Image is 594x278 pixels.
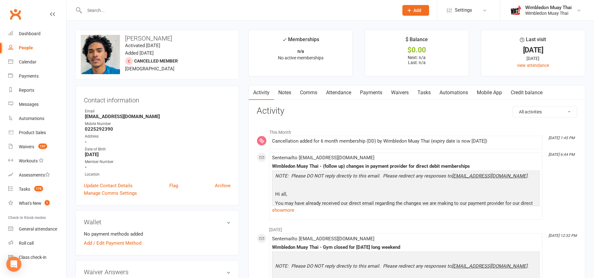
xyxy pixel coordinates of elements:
[19,144,34,149] div: Waivers
[19,226,57,232] div: General attendance
[85,164,231,170] strong: -
[525,10,572,16] div: Wimbledon Muay Thai
[272,164,540,169] div: Wimbledon Muay Thai - (follow up) changes in payment provider for direct debit memberships
[84,94,231,104] h3: Contact information
[8,222,66,236] a: General attendance kiosk mode
[8,196,66,210] a: What's New1
[520,35,546,47] div: Last visit
[8,112,66,126] a: Automations
[81,35,234,42] h3: [PERSON_NAME]
[85,146,231,152] div: Date of Birth
[83,6,394,15] input: Search...
[134,58,178,63] span: Cancelled member
[8,6,23,22] a: Clubworx
[19,201,41,206] div: What's New
[548,136,575,140] i: [DATE] 1:45 PM
[215,182,231,189] a: Archive
[6,257,21,272] div: Open Intercom Messenger
[85,139,231,145] strong: -
[371,47,463,53] div: $0.00
[249,85,274,100] a: Activity
[8,140,66,154] a: Waivers 157
[85,108,231,114] div: Email
[84,189,137,197] a: Manage Comms Settings
[84,182,133,189] a: Update Contact Details
[452,263,527,269] u: [EMAIL_ADDRESS][DOMAIN_NAME]
[19,172,50,177] div: Assessments
[387,85,413,100] a: Waivers
[19,255,46,260] div: Class check-in
[275,173,529,179] i: NOTE: Please DO NOT reply directly to this email. Please redirect any responses to .
[19,45,33,50] div: People
[402,5,429,16] button: Add
[19,187,30,192] div: Tasks
[84,219,231,226] h3: Wallet
[8,236,66,250] a: Roll call
[84,230,231,238] li: No payment methods added
[548,233,577,238] i: [DATE] 12:32 PM
[452,173,527,179] u: [EMAIL_ADDRESS][DOMAIN_NAME]
[272,155,374,161] span: Sent email to [EMAIL_ADDRESS][DOMAIN_NAME]
[272,139,540,144] div: Cancellation added for 6 month membership (DD) by Wimbledon Muay Thai (expiry date is now [DATE])
[272,236,374,242] span: Sent email to [EMAIL_ADDRESS][DOMAIN_NAME]
[85,172,231,177] div: Location
[8,97,66,112] a: Messages
[34,186,43,191] span: 175
[8,126,66,140] a: Product Sales
[274,190,538,199] p: Hi all,
[8,69,66,83] a: Payments
[275,263,529,269] i: NOTE: Please DO NOT reply directly to this email. Please redirect any responses to .
[8,250,66,264] a: Class kiosk mode
[322,85,356,100] a: Attendance
[487,55,579,62] div: [DATE]
[506,85,547,100] a: Credit balance
[19,88,34,93] div: Reports
[125,43,160,48] time: Activated [DATE]
[8,27,66,41] a: Dashboard
[19,74,39,79] div: Payments
[85,126,231,132] strong: 0225292390
[8,182,66,196] a: Tasks 175
[296,85,322,100] a: Comms
[8,168,66,182] a: Assessments
[510,4,522,17] img: thumb_image1638500057.png
[19,31,41,36] div: Dashboard
[8,55,66,69] a: Calendar
[487,47,579,53] div: [DATE]
[8,83,66,97] a: Reports
[8,41,66,55] a: People
[548,152,575,157] i: [DATE] 6:44 PM
[272,206,540,215] a: show more
[413,85,435,100] a: Tasks
[356,85,387,100] a: Payments
[125,50,154,56] time: Added [DATE]
[81,35,120,74] img: image1746312853.png
[8,154,66,168] a: Workouts
[84,269,231,275] h3: Waiver Answers
[257,223,577,233] li: [DATE]
[19,130,46,135] div: Product Sales
[38,144,47,149] span: 157
[85,159,231,165] div: Member Number
[85,114,231,119] strong: [EMAIL_ADDRESS][DOMAIN_NAME]
[297,49,304,54] strong: n/a
[257,106,577,116] h3: Activity
[85,134,231,139] div: Address
[413,8,421,13] span: Add
[19,241,34,246] div: Roll call
[85,121,231,127] div: Mobile Number
[274,85,296,100] a: Notes
[19,102,39,107] div: Messages
[472,85,506,100] a: Mobile App
[19,116,44,121] div: Automations
[272,245,540,250] div: Wimbledon Muay Thai - Gym closed for [DATE] long weekend
[169,182,178,189] a: Flag
[274,199,538,224] p: You may have already received our direct email regarding the changes we are making to our payment...
[84,239,141,247] a: Add / Edit Payment Method
[435,85,472,100] a: Automations
[45,200,50,205] span: 1
[406,35,428,47] div: $ Balance
[455,3,472,17] span: Settings
[257,126,577,136] li: This Month
[517,63,549,68] a: view attendance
